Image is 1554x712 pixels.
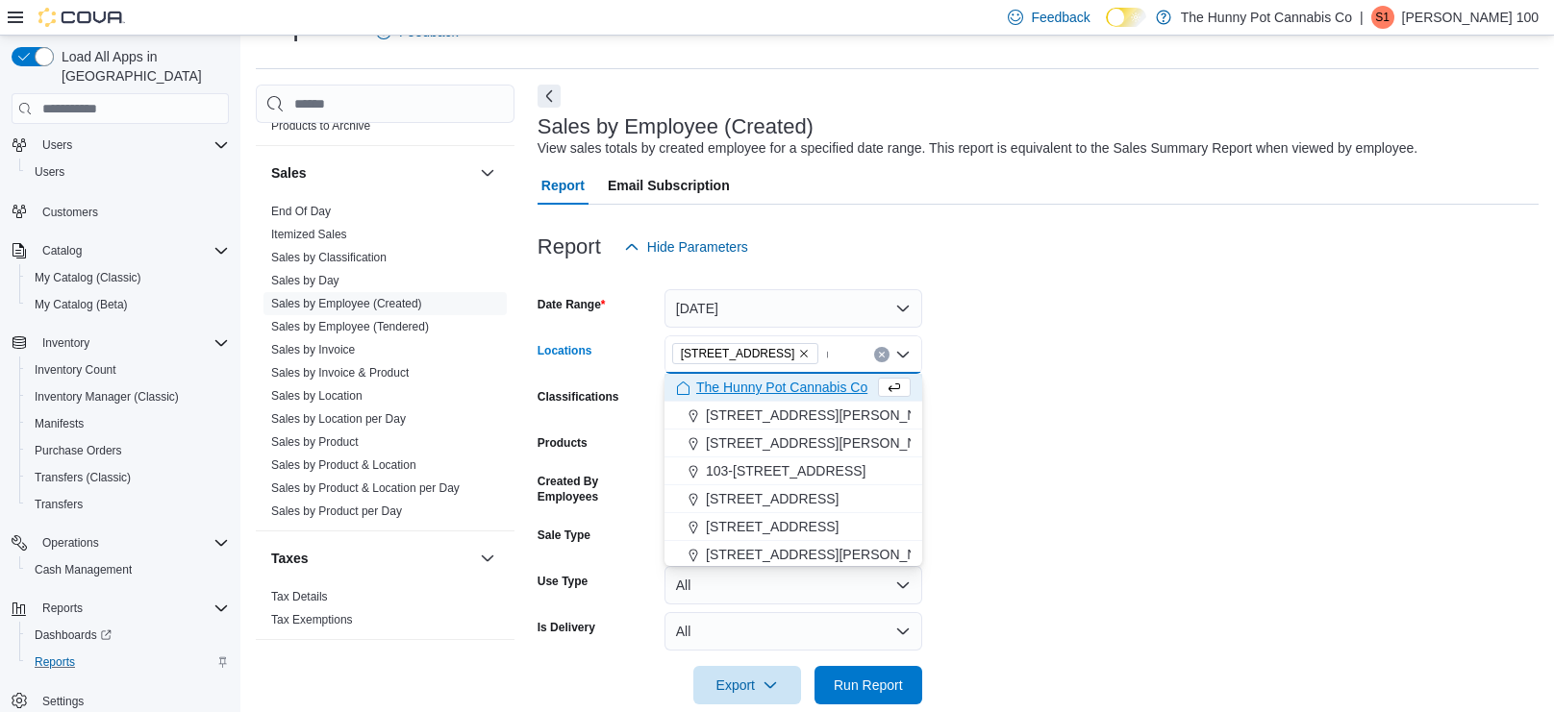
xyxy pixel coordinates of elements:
[664,430,922,457] button: [STREET_ADDRESS][PERSON_NAME]
[664,457,922,485] button: 103-[STREET_ADDRESS]
[27,385,187,408] a: Inventory Manager (Classic)
[27,651,83,674] a: Reports
[27,651,229,674] span: Reports
[19,491,237,518] button: Transfers
[19,383,237,410] button: Inventory Manager (Classic)
[42,205,98,220] span: Customers
[35,531,107,554] button: Operations
[27,358,229,381] span: Inventory Count
[271,365,409,381] span: Sales by Invoice & Product
[271,504,402,518] a: Sales by Product per Day
[42,137,72,153] span: Users
[27,412,91,435] a: Manifests
[538,435,588,451] label: Products
[271,204,331,219] span: End Of Day
[35,470,131,485] span: Transfers (Classic)
[4,237,237,264] button: Catalog
[706,489,839,508] span: [STREET_ADDRESS]
[647,237,748,257] span: Hide Parameters
[271,163,307,183] h3: Sales
[706,461,866,480] span: 103-[STREET_ADDRESS]
[271,342,355,357] span: Sales by Invoice
[27,466,229,489] span: Transfers (Classic)
[664,402,922,430] button: [STREET_ADDRESS][PERSON_NAME]
[42,243,82,258] span: Catalog
[42,335,89,351] span: Inventory
[27,160,229,184] span: Users
[271,481,460,495] a: Sales by Product & Location per Day
[35,201,106,224] a: Customers
[27,439,130,462] a: Purchase Orders
[271,612,353,627] span: Tax Exemptions
[271,228,347,241] a: Itemized Sales
[271,227,347,242] span: Itemized Sales
[271,343,355,356] a: Sales by Invoice
[27,293,229,316] span: My Catalog (Beta)
[35,362,116,378] span: Inventory Count
[27,493,90,516] a: Transfers
[664,289,922,328] button: [DATE]
[256,585,514,639] div: Taxes
[19,291,237,318] button: My Catalog (Beta)
[19,464,237,491] button: Transfers (Classic)
[35,199,229,223] span: Customers
[538,574,588,589] label: Use Type
[271,274,339,287] a: Sales by Day
[271,590,328,603] a: Tax Details
[19,410,237,437] button: Manifests
[616,228,756,266] button: Hide Parameters
[35,654,75,670] span: Reports
[19,622,237,649] a: Dashboards
[27,624,229,647] span: Dashboards
[271,435,359,449] a: Sales by Product
[664,374,922,402] button: The Hunny Pot Cannabis Co
[271,163,472,183] button: Sales
[35,297,128,312] span: My Catalog (Beta)
[19,649,237,675] button: Reports
[538,343,592,358] label: Locations
[271,273,339,288] span: Sales by Day
[538,85,561,108] button: Next
[19,556,237,583] button: Cash Management
[35,134,229,157] span: Users
[35,416,84,431] span: Manifests
[1181,6,1352,29] p: The Hunny Pot Cannabis Co
[19,264,237,291] button: My Catalog (Classic)
[42,601,83,616] span: Reports
[1375,6,1390,29] span: S1
[271,250,387,265] span: Sales by Classification
[27,558,229,581] span: Cash Management
[1031,8,1090,27] span: Feedback
[271,296,422,311] span: Sales by Employee (Created)
[35,270,141,285] span: My Catalog (Classic)
[35,389,179,405] span: Inventory Manager (Classic)
[27,293,136,316] a: My Catalog (Beta)
[1360,6,1364,29] p: |
[271,458,416,472] a: Sales by Product & Location
[271,434,359,450] span: Sales by Product
[35,497,83,512] span: Transfers
[798,348,810,359] button: Remove 400 Pacific Ave from selection in this group
[4,595,237,622] button: Reports
[693,666,801,704] button: Export
[271,366,409,380] a: Sales by Invoice & Product
[27,160,72,184] a: Users
[27,385,229,408] span: Inventory Manager (Classic)
[27,412,229,435] span: Manifests
[35,627,112,643] span: Dashboards
[1402,6,1539,29] p: [PERSON_NAME] 100
[35,239,89,262] button: Catalog
[27,439,229,462] span: Purchase Orders
[4,330,237,356] button: Inventory
[895,347,911,362] button: Close list of options
[35,531,229,554] span: Operations
[541,166,585,205] span: Report
[256,200,514,530] div: Sales
[271,549,472,568] button: Taxes
[476,547,499,570] button: Taxes
[271,320,429,333] a: Sales by Employee (Tendered)
[538,115,814,138] h3: Sales by Employee (Created)
[271,549,309,568] h3: Taxes
[35,443,122,458] span: Purchase Orders
[664,485,922,513] button: [STREET_ADDRESS]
